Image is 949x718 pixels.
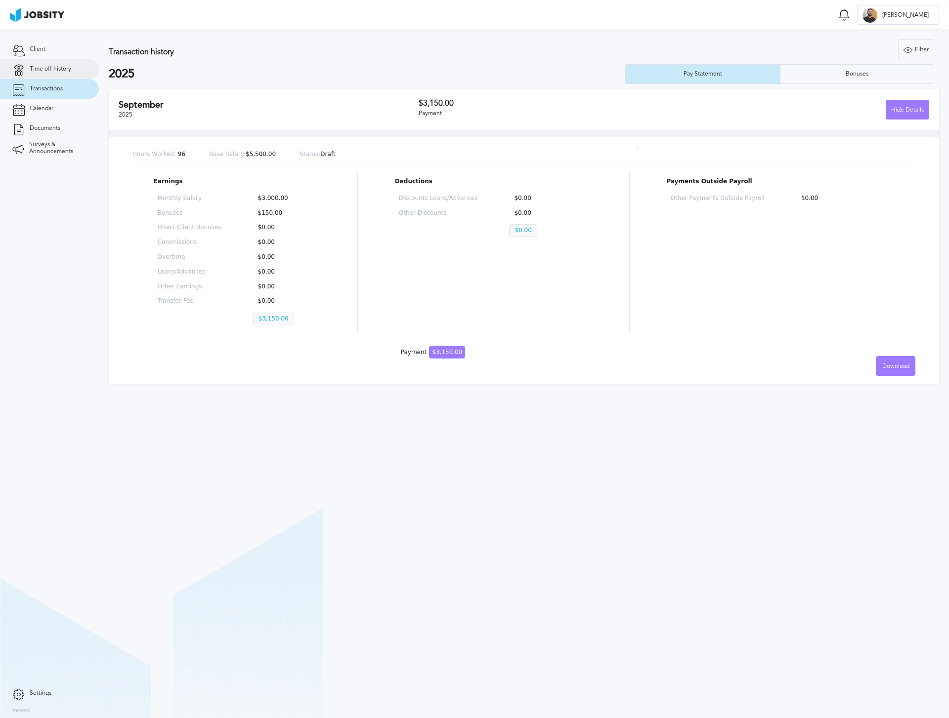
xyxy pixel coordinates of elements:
[401,349,465,356] div: Payment
[876,356,915,376] button: Download
[863,8,877,23] div: J
[841,71,873,78] div: Bonuses
[158,298,221,305] p: Transfer Fee
[877,12,934,19] span: [PERSON_NAME]
[158,239,221,246] p: Commissions
[898,40,934,59] button: Filter
[132,151,185,158] p: 96
[419,110,674,117] div: Payment
[625,64,780,84] button: Pay Statement
[399,195,478,202] p: Discounts Loans/Advances
[30,125,60,132] span: Documents
[253,269,317,276] p: $0.00
[132,151,176,158] span: Hours Worked:
[509,195,588,202] p: $0.00
[253,313,294,325] p: $3,150.00
[30,690,51,697] span: Settings
[30,105,53,112] span: Calendar
[253,224,317,231] p: $0.00
[209,151,246,158] span: Base Salary:
[399,210,478,217] p: Other Discounts
[12,708,31,714] label: Version:
[158,224,221,231] p: Direct Client Bonuses
[300,151,320,158] span: Status:
[158,283,221,290] p: Other Earnings
[882,363,909,370] span: Download
[209,151,276,158] p: $5,500.00
[509,210,588,217] p: $0.00
[857,5,939,25] button: J[PERSON_NAME]
[158,195,221,202] p: Monthly Salary
[780,64,935,84] button: Bonuses
[395,178,592,185] p: Deductions
[154,178,321,185] p: Earnings
[30,46,45,53] span: Client
[109,67,625,81] h2: 2025
[253,283,317,290] p: $0.00
[670,195,764,202] p: Other Payments Outside Payroll
[253,210,317,217] p: $150.00
[30,66,71,73] span: Time off history
[253,298,317,305] p: $0.00
[10,8,64,22] img: ab4bad089aa723f57921c736e9817d99.png
[899,40,934,60] div: Filter
[253,254,317,261] p: $0.00
[253,239,317,246] p: $0.00
[509,224,537,237] p: $0.00
[30,85,63,92] span: Transactions
[886,100,929,120] div: Hide Details
[158,269,221,276] p: Loans/Advances
[29,141,86,155] span: Surveys & Announcements
[796,195,890,202] p: $0.00
[419,99,674,108] h3: $3,150.00
[253,195,317,202] p: $3,000.00
[300,151,336,158] p: Draft
[119,111,132,118] span: 2025
[158,254,221,261] p: Overtime
[666,178,894,185] p: Payments Outside Payroll
[109,47,561,56] h3: Transaction history
[119,100,419,110] h2: September
[158,210,221,217] p: Bonuses
[886,100,929,120] button: Hide Details
[679,71,727,78] div: Pay Statement
[429,346,465,359] span: $3,150.00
